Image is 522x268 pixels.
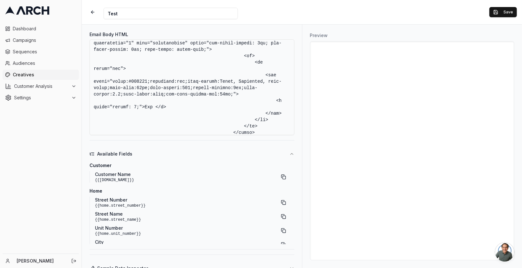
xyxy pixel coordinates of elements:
button: Log out [69,257,78,265]
a: Open chat [495,242,514,262]
div: Available Fields [90,162,294,249]
code: {{home.unit_number}} [95,231,141,236]
button: Settings [3,93,79,103]
a: Dashboard [3,24,79,34]
span: Street Name [95,211,141,217]
a: Sequences [3,47,79,57]
span: Sequences [13,49,76,55]
span: Creatives [13,72,76,78]
code: {{home.street_number}} [95,203,145,208]
span: Dashboard [13,26,76,32]
a: Creatives [3,70,79,80]
input: Internal Creative Name [104,8,238,19]
span: Unit Number [95,225,141,231]
h3: Preview [310,32,515,39]
textarea: <!LOREMIP dolo><sita><cons><adipi>Elit Seddo</eiusm></temp><inci><u><!LABOREE dolo> <magn aliqu:e... [90,39,294,135]
label: Email Body HTML [90,32,294,37]
span: Street Number [95,197,145,203]
button: Customer Analysis [3,81,79,91]
span: Audiences [13,60,76,66]
h4: customer [90,162,289,169]
span: City [95,239,134,245]
span: Available Fields [97,151,132,157]
button: Save [489,7,517,17]
a: Campaigns [3,35,79,45]
button: Available Fields [90,146,294,162]
span: Customer Name [95,171,134,178]
h4: home [90,188,289,194]
iframe: Preview for Test [310,42,514,260]
span: Customer Analysis [14,83,69,89]
a: [PERSON_NAME] [17,258,64,264]
a: Audiences [3,58,79,68]
code: {{[DOMAIN_NAME]}} [95,178,134,183]
span: Campaigns [13,37,76,43]
code: {{home.street_name}} [95,217,141,222]
span: Settings [14,95,69,101]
